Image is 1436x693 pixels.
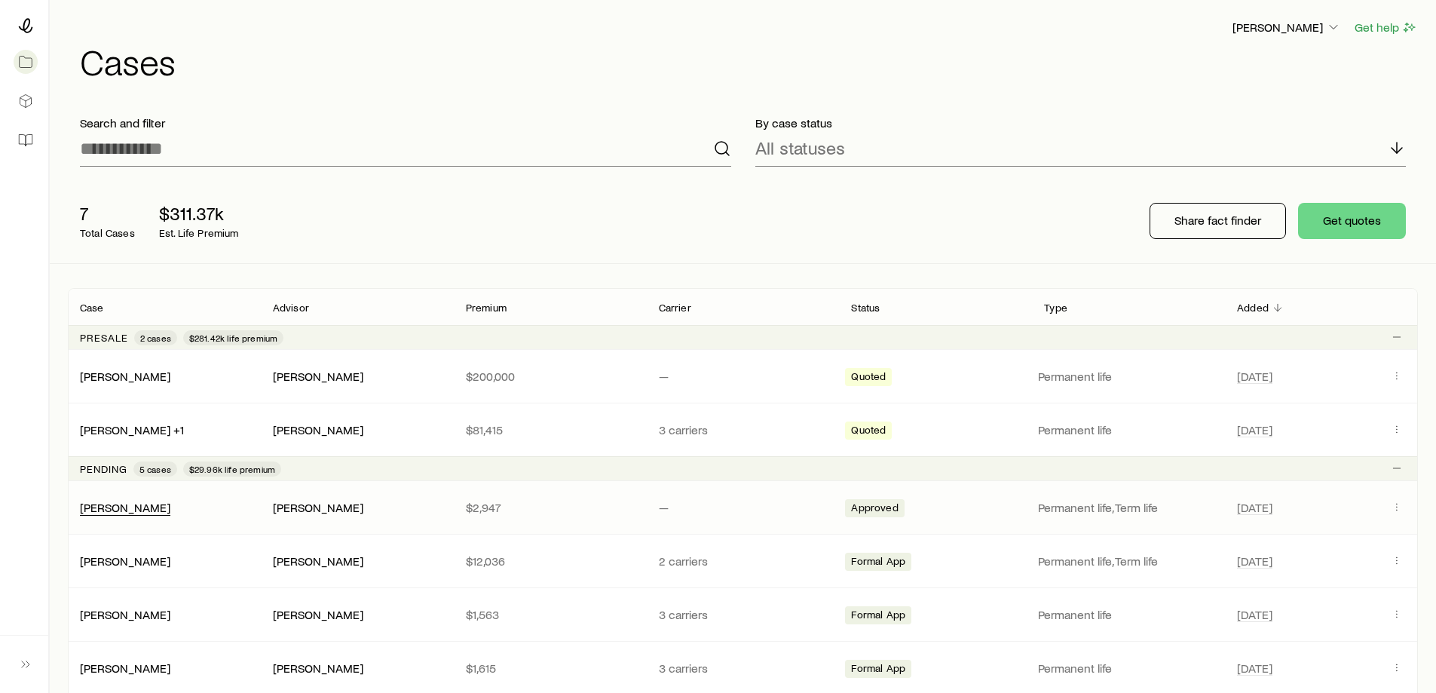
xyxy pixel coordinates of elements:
p: 7 [80,203,135,224]
span: 5 cases [139,463,171,475]
p: Type [1044,302,1067,314]
p: Added [1237,302,1269,314]
p: Share fact finder [1174,213,1261,228]
p: 2 carriers [659,553,828,569]
span: [DATE] [1237,553,1272,569]
p: Permanent life [1038,607,1219,622]
p: Advisor [273,302,309,314]
span: [DATE] [1237,422,1272,437]
span: Quoted [851,370,886,386]
p: Est. Life Premium [159,227,239,239]
p: Status [851,302,880,314]
p: Permanent life, Term life [1038,553,1219,569]
div: [PERSON_NAME] [273,553,363,569]
div: [PERSON_NAME] [273,661,363,676]
p: Premium [466,302,507,314]
button: [PERSON_NAME] [1232,19,1342,37]
p: Search and filter [80,115,731,130]
a: [PERSON_NAME] +1 [80,422,184,437]
p: Total Cases [80,227,135,239]
span: [DATE] [1237,500,1272,515]
p: 3 carriers [659,607,828,622]
p: $200,000 [466,369,635,384]
h1: Cases [80,43,1418,79]
span: Formal App [851,609,905,624]
span: Formal App [851,662,905,678]
p: — [659,500,828,515]
button: Get quotes [1298,203,1406,239]
a: [PERSON_NAME] [80,500,170,514]
span: [DATE] [1237,607,1272,622]
p: — [659,369,828,384]
p: Pending [80,463,127,475]
p: $311.37k [159,203,239,224]
p: Carrier [659,302,691,314]
div: [PERSON_NAME] +1 [80,422,184,438]
div: [PERSON_NAME] [273,422,363,438]
div: [PERSON_NAME] [80,369,170,385]
p: $2,947 [466,500,635,515]
p: $12,036 [466,553,635,569]
div: [PERSON_NAME] [80,500,170,516]
a: [PERSON_NAME] [80,369,170,383]
p: $81,415 [466,422,635,437]
p: All statuses [755,137,845,158]
div: [PERSON_NAME] [80,661,170,676]
p: Permanent life [1038,661,1219,676]
p: Permanent life [1038,369,1219,384]
p: [PERSON_NAME] [1232,20,1341,35]
a: [PERSON_NAME] [80,661,170,675]
p: Presale [80,332,128,344]
span: Quoted [851,424,886,440]
p: Permanent life [1038,422,1219,437]
span: Formal App [851,555,905,571]
button: Get help [1354,19,1418,36]
div: [PERSON_NAME] [80,553,170,569]
p: Case [80,302,104,314]
div: [PERSON_NAME] [273,607,363,623]
div: [PERSON_NAME] [273,500,363,516]
p: 3 carriers [659,422,828,437]
p: 3 carriers [659,661,828,676]
span: $29.96k life premium [189,463,275,475]
span: Approved [851,501,898,517]
a: [PERSON_NAME] [80,553,170,568]
a: [PERSON_NAME] [80,607,170,621]
div: [PERSON_NAME] [273,369,363,385]
p: By case status [755,115,1407,130]
p: $1,563 [466,607,635,622]
p: Permanent life, Term life [1038,500,1219,515]
div: [PERSON_NAME] [80,607,170,623]
span: $281.42k life premium [189,332,277,344]
p: $1,615 [466,661,635,676]
span: 2 cases [140,332,171,344]
span: [DATE] [1237,661,1272,676]
button: Share fact finder [1150,203,1286,239]
span: [DATE] [1237,369,1272,384]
